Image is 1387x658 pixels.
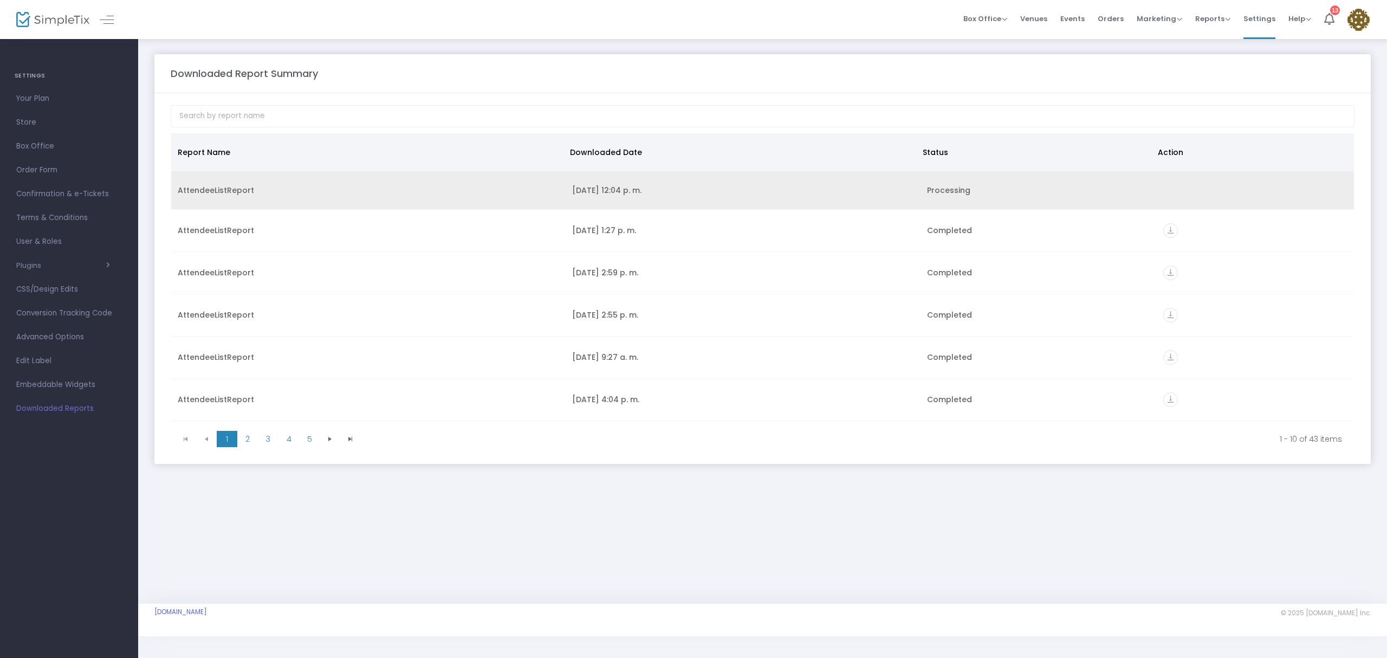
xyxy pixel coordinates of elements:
div: Completed [927,309,1151,320]
div: AttendeeListReport [178,352,559,363]
div: Completed [927,352,1151,363]
i: vertical_align_bottom [1163,308,1178,322]
span: Go to the next page [320,431,340,447]
span: Advanced Options [16,330,122,344]
div: 19/9/2025 12:04 p. m. [572,185,914,196]
m-panel-title: Downloaded Report Summary [171,66,318,81]
div: AttendeeListReport [178,225,559,236]
a: vertical_align_bottom [1163,353,1178,364]
th: Action [1151,133,1347,171]
div: Processing [927,185,1151,196]
span: Help [1288,14,1311,24]
span: User & Roles [16,235,122,249]
span: Page 4 [278,431,299,447]
div: https://go.SimpleTix.com/b6qpq [1163,392,1347,407]
div: 4/7/2025 9:27 a. m. [572,352,914,363]
span: Venues [1020,5,1047,33]
h4: SETTINGS [15,65,124,87]
span: Page 1 [217,431,237,447]
th: Report Name [171,133,563,171]
i: vertical_align_bottom [1163,223,1178,238]
a: vertical_align_bottom [1163,269,1178,280]
span: Reports [1195,14,1230,24]
div: AttendeeListReport [178,309,559,320]
span: Edit Label [16,354,122,368]
div: https://go.SimpleTix.com/7a4st [1163,266,1347,280]
div: Completed [927,225,1151,236]
span: Settings [1243,5,1275,33]
span: Box Office [963,14,1007,24]
a: vertical_align_bottom [1163,311,1178,322]
span: Page 5 [299,431,320,447]
span: Orders [1098,5,1124,33]
span: Conversion Tracking Code [16,306,122,320]
button: Plugins [16,261,110,270]
div: AttendeeListReport [178,267,559,278]
div: 13 [1330,5,1340,15]
i: vertical_align_bottom [1163,266,1178,280]
i: vertical_align_bottom [1163,350,1178,365]
span: © 2025 [DOMAIN_NAME] Inc. [1281,609,1371,617]
div: 3/7/2025 4:04 p. m. [572,394,914,405]
span: Page 3 [258,431,278,447]
span: Embeddable Widgets [16,378,122,392]
span: Go to the last page [346,435,355,443]
span: Page 2 [237,431,258,447]
span: Confirmation & e-Tickets [16,187,122,201]
div: 18/9/2025 1:27 p. m. [572,225,914,236]
i: vertical_align_bottom [1163,392,1178,407]
span: CSS/Design Edits [16,282,122,296]
span: Your Plan [16,92,122,106]
span: Downloaded Reports [16,402,122,416]
span: Store [16,115,122,130]
span: Box Office [16,139,122,153]
div: Completed [927,394,1151,405]
div: https://go.SimpleTix.com/av12r [1163,308,1347,322]
span: Marketing [1137,14,1182,24]
div: 16/9/2025 2:59 p. m. [572,267,914,278]
input: Search by report name [171,105,1354,127]
kendo-pager-info: 1 - 10 of 43 items [368,434,1342,444]
span: Go to the next page [326,435,334,443]
div: 16/9/2025 2:55 p. m. [572,309,914,320]
th: Downloaded Date [563,133,916,171]
th: Status [916,133,1151,171]
div: https://go.SimpleTix.com/wp6dx [1163,223,1347,238]
span: Go to the last page [340,431,361,447]
div: AttendeeListReport [178,185,559,196]
div: https://go.SimpleTix.com/hpsxw [1163,350,1347,365]
span: Terms & Conditions [16,211,122,225]
a: vertical_align_bottom [1163,396,1178,407]
span: Order Form [16,163,122,177]
a: vertical_align_bottom [1163,227,1178,237]
div: AttendeeListReport [178,394,559,405]
div: Data table [171,133,1354,426]
a: [DOMAIN_NAME] [154,608,207,616]
div: Completed [927,267,1151,278]
span: Events [1060,5,1085,33]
